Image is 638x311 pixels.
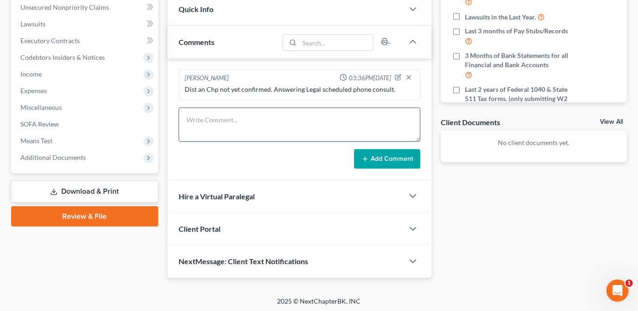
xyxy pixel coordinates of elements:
[465,26,568,36] span: Last 3 months of Pay Stubs/Records
[13,16,158,32] a: Lawsuits
[20,137,52,145] span: Means Test
[13,32,158,49] a: Executory Contracts
[20,70,42,78] span: Income
[441,117,500,127] div: Client Documents
[11,206,158,227] a: Review & File
[13,116,158,133] a: SOFA Review
[300,35,374,51] input: Search...
[20,53,105,61] span: Codebtors Insiders & Notices
[448,138,619,147] p: No client documents yet.
[465,13,536,22] span: Lawsuits in the Last Year.
[20,37,80,44] span: Executory Contracts
[179,224,220,233] span: Client Portal
[20,103,62,111] span: Miscellaneous
[20,153,86,161] span: Additional Documents
[354,149,420,169] button: Add Comment
[606,279,629,302] iframe: Intercom live chat
[185,85,414,94] div: Dist an Chp not yet confirmed. Answering Legal scheduled phone consult.
[179,257,308,266] span: NextMessage: Client Text Notifications
[625,279,633,287] span: 1
[185,74,229,83] div: [PERSON_NAME]
[179,5,213,13] span: Quick Info
[11,181,158,203] a: Download & Print
[20,120,59,128] span: SOFA Review
[465,85,573,113] span: Last 2 years of Federal 1040 & State 511 Tax forms. (only submitting W2 is not acceptable)
[20,20,45,28] span: Lawsuits
[349,74,391,83] span: 03:36PM[DATE]
[465,51,573,70] span: 3 Months of Bank Statements for all Financial and Bank Accounts
[179,192,255,201] span: Hire a Virtual Paralegal
[20,87,47,95] span: Expenses
[600,119,623,125] a: View All
[179,38,214,46] span: Comments
[20,3,109,11] span: Unsecured Nonpriority Claims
